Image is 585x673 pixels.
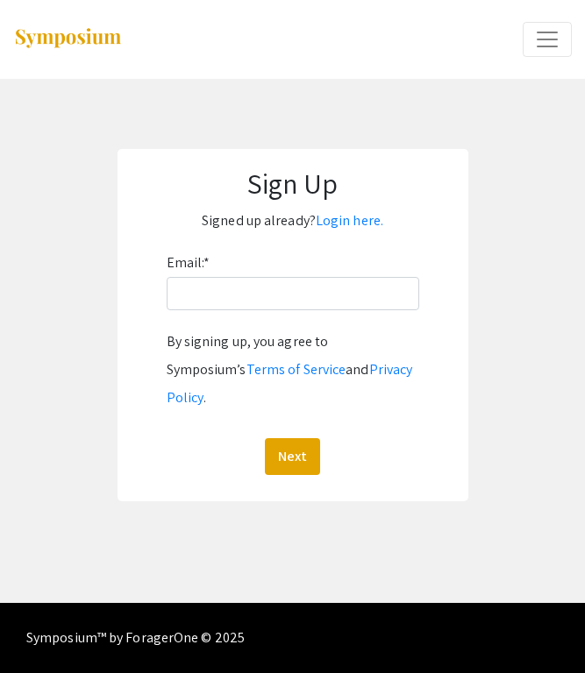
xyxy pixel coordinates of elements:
[265,438,320,475] button: Next
[167,328,419,412] div: By signing up, you agree to Symposium’s and .
[26,603,245,673] div: Symposium™ by ForagerOne © 2025
[135,166,451,200] h1: Sign Up
[316,211,383,230] a: Login here.
[246,360,346,379] a: Terms of Service
[523,22,572,57] button: Expand or Collapse Menu
[135,207,451,235] p: Signed up already?
[167,249,210,277] label: Email:
[13,27,123,51] img: Symposium by ForagerOne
